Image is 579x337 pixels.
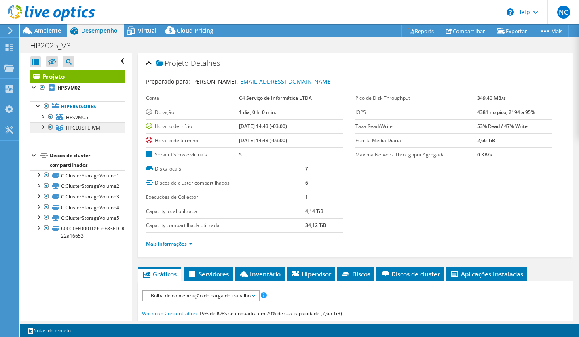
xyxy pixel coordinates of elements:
span: Aplicações Instaladas [450,270,523,278]
span: Inventário [239,270,281,278]
span: HPCLUSTERVM [66,124,100,131]
span: Detalhes [191,58,220,68]
label: Execuções de Collector [146,193,305,201]
span: Discos [341,270,370,278]
b: 349,40 MB/s [477,95,506,101]
label: Discos de cluster compartilhados [146,179,305,187]
label: Capacity local utilizada [146,207,305,215]
a: [EMAIL_ADDRESS][DOMAIN_NAME] [238,78,333,85]
a: HPSVM02 [30,83,125,93]
label: Maxima Network Throughput Agregada [355,151,477,159]
span: Discos de cluster [380,270,440,278]
b: C4 Serviço de Informática LTDA [239,95,312,101]
span: Projeto [156,59,189,67]
a: HPCLUSTERVM [30,122,125,133]
a: C:ClusterStorageVolume2 [30,181,125,192]
a: Notas do projeto [22,325,76,335]
b: 1 [305,194,308,200]
span: Bolha de concentração de carga de trabalho [147,291,255,301]
b: [DATE] 14:43 (-03:00) [239,123,287,130]
label: Disks locais [146,165,305,173]
b: 1 dia, 0 h, 0 min. [239,109,276,116]
b: 7 [305,165,308,172]
a: Mais [533,25,569,37]
label: Horário de término [146,137,239,145]
b: 4,14 TiB [305,208,323,215]
a: C:ClusterStorageVolume1 [30,170,125,181]
label: Escrita Média Diária [355,137,477,145]
b: [DATE] 14:43 (-03:00) [239,137,287,144]
label: Pico de Disk Throughput [355,94,477,102]
b: 6 [305,179,308,186]
span: 19% de IOPS se enquadra em 20% de sua capacidade (7,65 TiB) [199,310,342,317]
b: 5 [239,151,242,158]
span: Desempenho [81,27,118,34]
b: HPSVM02 [57,84,80,91]
label: IOPS [355,108,477,116]
a: Compartilhar [440,25,491,37]
label: Duração [146,108,239,116]
span: HPSVM05 [66,114,88,121]
b: 34,12 TiB [305,222,326,229]
span: Workload Concentration: [142,310,198,317]
label: Horário de início [146,122,239,131]
span: [PERSON_NAME], [191,78,333,85]
a: C:ClusterStorageVolume3 [30,192,125,202]
b: 53% Read / 47% Write [477,123,528,130]
span: Gráficos [142,270,177,278]
span: Hipervisor [291,270,331,278]
a: Exportar [491,25,533,37]
b: 2,66 TiB [477,137,495,144]
b: 0 KB/s [477,151,492,158]
a: Reports [401,25,440,37]
a: Hipervisores [30,101,125,112]
span: Virtual [138,27,156,34]
label: Preparado para: [146,78,190,85]
span: Ambiente [34,27,61,34]
label: Taxa Read/Write [355,122,477,131]
svg: \n [507,8,514,16]
label: Capacity compartilhada utilizada [146,221,305,230]
h1: HP2025_V3 [26,41,83,50]
a: C:ClusterStorageVolume4 [30,202,125,213]
a: Mais informações [146,240,193,247]
b: 4381 no pico, 2194 a 95% [477,109,535,116]
label: Conta [146,94,239,102]
a: HPSVM05 [30,112,125,122]
span: Cloud Pricing [177,27,213,34]
span: Servidores [188,270,229,278]
span: NC [557,6,570,19]
a: 600C0FF0001D9C6E83EDD05401000000-22a16653 [30,223,125,241]
div: Discos de cluster compartilhados [50,151,125,170]
a: C:ClusterStorageVolume5 [30,213,125,223]
a: Projeto [30,70,125,83]
label: Server físicos e virtuais [146,151,239,159]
